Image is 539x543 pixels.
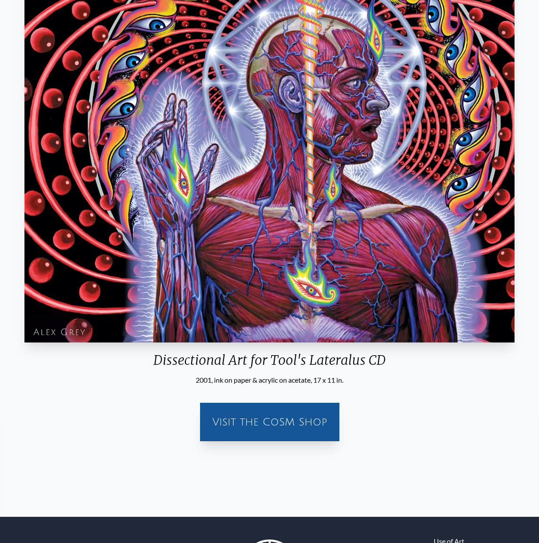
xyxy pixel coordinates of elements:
[205,408,334,436] a: Visit the CoSM Shop
[21,352,518,375] div: Dissectional Art for Tool's Lateralus CD
[21,375,518,385] div: 2001, ink on paper & acrylic on acetate, 17 x 11 in.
